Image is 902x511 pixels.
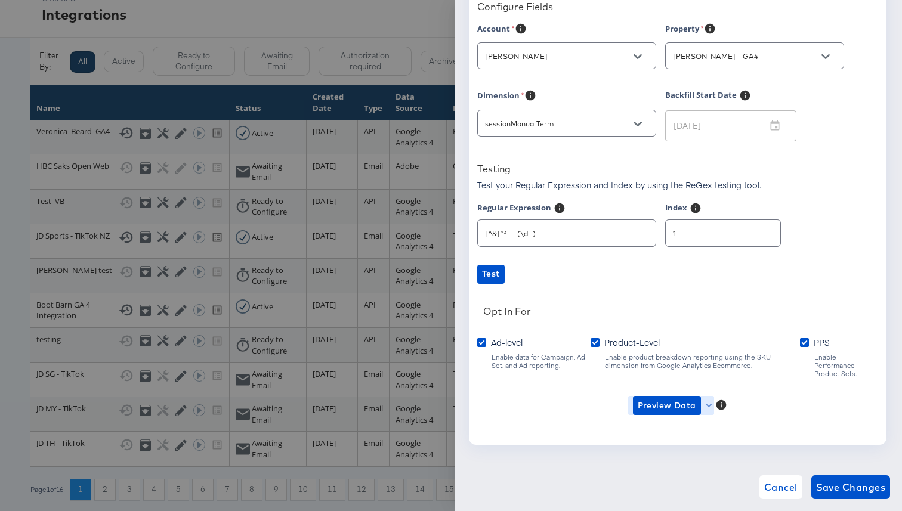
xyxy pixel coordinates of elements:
span: Save Changes [816,479,886,495]
label: Account [477,23,515,38]
div: Enable Performance Product Sets. [814,353,878,378]
button: Open [817,48,835,66]
div: Testing [477,163,511,175]
div: Enable product breakdown reporting using the SKU dimension from Google Analytics Ecommerce. [604,353,800,370]
div: Opt In For [483,305,531,317]
input: \d+[^x] [478,215,656,241]
button: Preview Data [628,396,715,415]
button: Cancel [759,475,802,499]
span: Test [482,267,500,281]
label: Backfill Start Date [665,89,737,112]
label: Index [665,202,687,217]
button: Save Changes [811,475,891,499]
span: Preview Data [638,398,696,413]
button: Open [629,48,647,66]
div: Enable data for Campaign, Ad Set, and Ad reporting. [491,353,591,370]
p: Test your Regular Expression and Index by using the ReGex testing tool. [477,179,761,191]
a: Test [477,265,878,284]
input: Select... [671,49,820,63]
label: Dimension [477,89,524,104]
span: Ad-level [491,336,523,348]
span: Cancel [764,479,798,495]
div: Configure Fields [477,1,878,13]
span: PPS [814,336,830,348]
input: Select... [483,117,632,131]
button: Open [629,115,647,133]
label: Property [665,23,704,38]
span: Product-Level [604,336,660,348]
input: Select... [483,49,632,63]
label: Regular Expression [477,202,551,217]
input: 0 [666,215,780,241]
button: Test [477,265,505,284]
button: Preview Data [633,396,701,415]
